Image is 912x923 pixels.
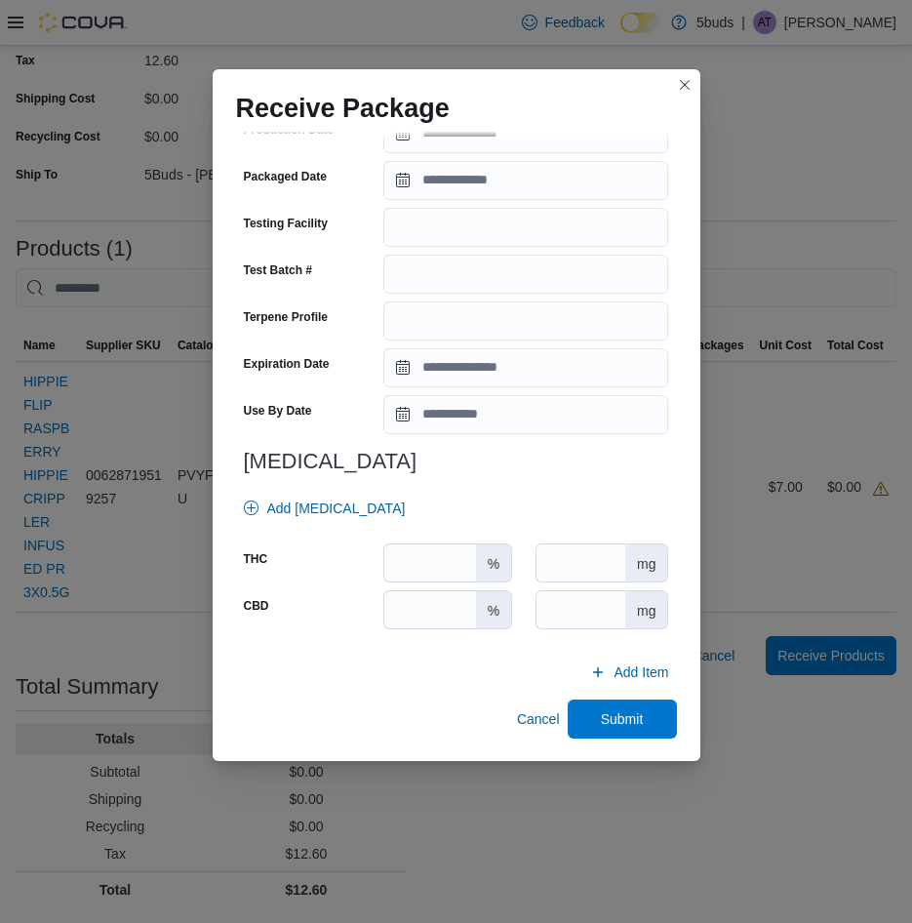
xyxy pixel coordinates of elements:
[673,73,696,97] button: Closes this modal window
[244,551,268,567] label: THC
[236,93,450,124] h1: Receive Package
[568,700,677,739] button: Submit
[476,544,511,582] div: %
[267,499,406,518] span: Add [MEDICAL_DATA]
[625,591,667,628] div: mg
[244,403,312,419] label: Use By Date
[476,591,511,628] div: %
[383,348,668,387] input: Press the down key to open a popover containing a calendar.
[244,356,330,372] label: Expiration Date
[244,450,669,473] h3: [MEDICAL_DATA]
[244,169,327,184] label: Packaged Date
[601,709,644,729] span: Submit
[625,544,667,582] div: mg
[236,489,414,528] button: Add [MEDICAL_DATA]
[509,700,568,739] button: Cancel
[383,114,668,153] input: Press the down key to open a popover containing a calendar.
[244,598,269,614] label: CBD
[517,709,560,729] span: Cancel
[244,216,328,231] label: Testing Facility
[614,662,668,682] span: Add Item
[383,161,668,200] input: Press the down key to open a popover containing a calendar.
[383,395,668,434] input: Press the down key to open a popover containing a calendar.
[244,309,328,325] label: Terpene Profile
[582,653,676,692] button: Add Item
[244,262,312,278] label: Test Batch #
